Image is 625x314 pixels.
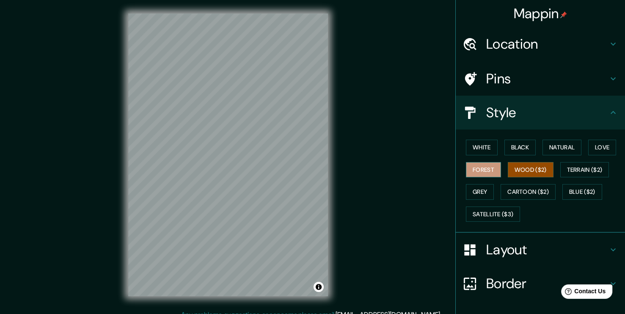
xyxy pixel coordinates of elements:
[466,140,498,155] button: White
[456,62,625,96] div: Pins
[466,162,501,178] button: Forest
[456,27,625,61] div: Location
[466,184,494,200] button: Grey
[314,282,324,292] button: Toggle attribution
[486,275,608,292] h4: Border
[560,162,609,178] button: Terrain ($2)
[542,140,581,155] button: Natural
[456,233,625,267] div: Layout
[128,14,328,296] canvas: Map
[560,11,567,18] img: pin-icon.png
[514,5,567,22] h4: Mappin
[456,96,625,129] div: Style
[486,104,608,121] h4: Style
[508,162,553,178] button: Wood ($2)
[501,184,556,200] button: Cartoon ($2)
[486,36,608,52] h4: Location
[504,140,536,155] button: Black
[486,241,608,258] h4: Layout
[456,267,625,300] div: Border
[588,140,616,155] button: Love
[466,207,520,222] button: Satellite ($3)
[486,70,608,87] h4: Pins
[562,184,602,200] button: Blue ($2)
[550,281,616,305] iframe: Help widget launcher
